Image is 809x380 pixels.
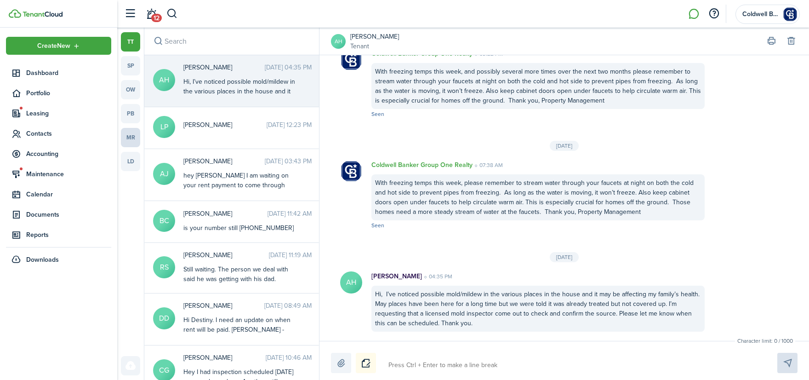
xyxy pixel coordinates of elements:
a: tt [121,32,140,52]
time: 07:38 AM [473,161,503,169]
a: pb [121,104,140,123]
a: Reports [6,226,111,244]
div: Hi, I’ve noticed possible mold/mildew in the various places in the house and it may be affecting ... [371,286,705,332]
avatar-text: LP [153,116,175,138]
div: Hi Destiny. I need an update on when rent will be paid. [PERSON_NAME] - Property Manager [183,315,298,344]
a: ld [121,152,140,171]
span: Create New [37,43,70,49]
button: Print [765,35,778,48]
a: Tenant [350,41,399,51]
a: Dashboard [6,64,111,82]
img: TenantCloud [23,12,63,17]
a: ow [121,80,140,99]
span: Seen [371,221,384,230]
span: Contacts [26,129,111,138]
avatar-text: AH [153,69,175,91]
time: [DATE] 10:46 AM [266,353,312,363]
span: Documents [26,210,111,219]
div: hey [PERSON_NAME] I am waiting on your rent payment to come through Venmo? _Jessica [183,171,298,200]
time: 04:35 PM [422,272,452,281]
time: [DATE] 11:42 AM [268,209,312,219]
avatar-text: RS [153,256,175,278]
span: Downloads [26,255,59,265]
div: [DATE] [550,141,579,151]
span: Ashley Howie [183,63,265,72]
small: Character limit: 0 / 1000 [735,337,795,345]
avatar-text: AJ [153,163,175,185]
button: Open sidebar [121,5,139,23]
input: search [144,28,319,55]
div: is your number still [PHONE_NUMBER] [183,223,298,233]
div: With freezing temps this week, and possibly several more times over the next two months please re... [371,63,705,109]
span: Lisa Perkins [183,120,267,130]
div: Hi, I’ve noticed possible mold/mildew in the various places in the house and it may be affecting ... [183,77,298,173]
span: Roy Spence [183,250,269,260]
span: Portfolio [26,88,111,98]
span: Betty Collins [183,209,268,219]
avatar-text: BC [153,210,175,232]
button: Search [152,35,165,48]
avatar-text: AH [340,271,362,294]
a: mr [121,128,140,147]
p: Coldwell Banker Group One Realty [371,160,473,170]
time: [DATE] 08:49 AM [264,301,312,311]
button: Notice [356,353,376,373]
time: [DATE] 11:19 AM [269,250,312,260]
time: [DATE] 12:23 PM [267,120,312,130]
div: With freezing temps this week, please remember to stream water through your faucets at night on b... [371,174,705,220]
span: Calendar [26,190,111,199]
div: Still waiting. The person we deal with said he was getting with his dad. [183,265,298,284]
a: AH [331,34,346,49]
time: [DATE] 04:35 PM [265,63,312,72]
span: Destiny DuBose [183,301,264,311]
span: Accounting [26,149,111,159]
span: Dashboard [26,68,111,78]
p: [PERSON_NAME] [371,271,422,281]
time: [DATE] 03:43 PM [265,156,312,166]
a: [PERSON_NAME] [350,32,399,41]
span: Coldwell Banker Group One Realty [742,11,779,17]
a: Notifications [142,2,160,26]
button: Search [166,6,178,22]
span: 12 [151,14,162,22]
a: sp [121,56,140,75]
img: Coldwell Banker Group One Realty [340,160,362,182]
button: Open resource center [706,6,722,22]
img: TenantCloud [9,9,21,18]
avatar-text: DD [153,307,175,329]
span: Reports [26,230,111,240]
button: Delete [785,35,798,48]
img: Coldwell Banker Group One Realty [783,7,798,22]
div: [DATE] [550,252,579,262]
span: Leasing [26,109,111,118]
span: Amber Jones [183,156,265,166]
span: Maintenance [26,169,111,179]
img: Coldwell Banker Group One Realty [340,49,362,71]
span: Seen [371,110,384,118]
button: Open menu [6,37,111,55]
span: Chasity Gray [183,353,266,363]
